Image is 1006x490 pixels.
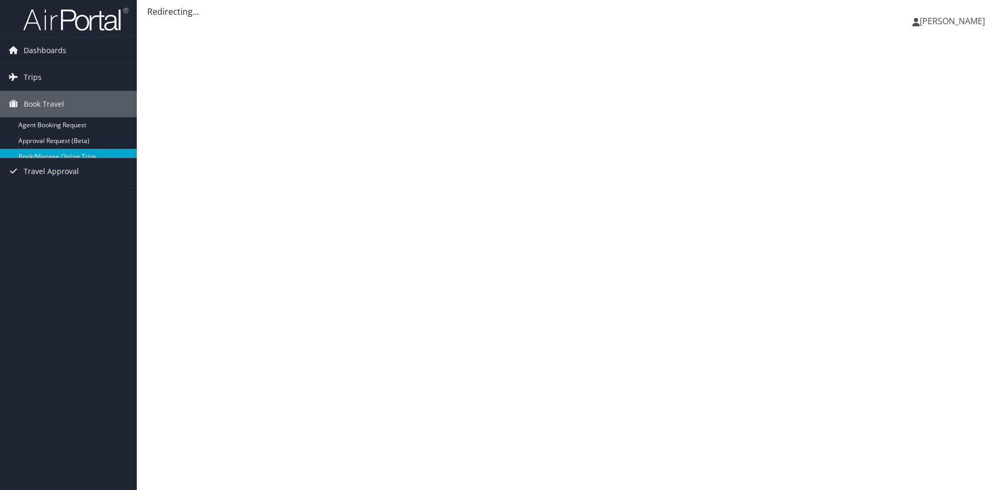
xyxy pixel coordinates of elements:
[912,5,995,37] a: [PERSON_NAME]
[147,5,995,18] div: Redirecting...
[24,64,42,90] span: Trips
[920,15,985,27] span: [PERSON_NAME]
[24,91,64,117] span: Book Travel
[24,37,66,64] span: Dashboards
[23,7,128,32] img: airportal-logo.png
[24,158,79,185] span: Travel Approval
